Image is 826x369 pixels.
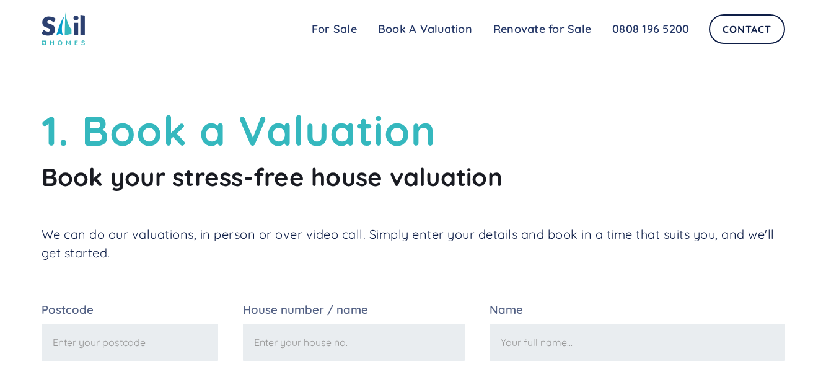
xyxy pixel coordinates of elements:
input: Your full name... [490,324,785,361]
img: sail home logo colored [42,12,85,45]
h2: Book your stress-free house valuation [42,161,785,192]
p: We can do our valuations, in person or over video call. Simply enter your details and book in a t... [42,225,785,262]
label: Postcode [42,304,219,316]
input: Enter your house no. [243,324,464,361]
h1: 1. Book a Valuation [42,105,785,155]
a: Book A Valuation [367,17,483,42]
a: Contact [709,14,784,44]
input: Enter your postcode [42,324,219,361]
a: 0808 196 5200 [602,17,700,42]
a: For Sale [301,17,367,42]
label: House number / name [243,304,464,316]
label: Name [490,304,785,316]
a: Renovate for Sale [483,17,602,42]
